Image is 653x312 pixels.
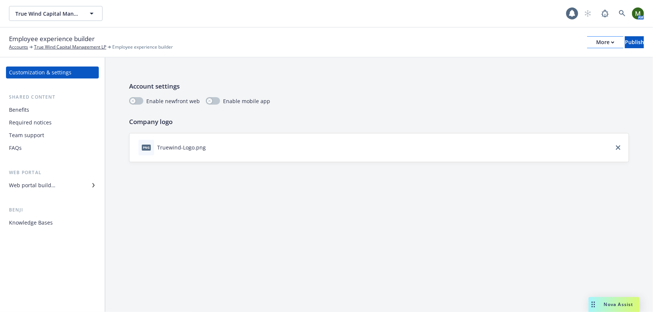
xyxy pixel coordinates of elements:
button: More [587,36,623,48]
span: Enable mobile app [223,97,270,105]
p: Account settings [129,81,629,91]
div: More [596,37,614,48]
span: Employee experience builder [112,44,173,50]
div: Required notices [9,117,52,129]
div: Web portal builder [9,179,55,191]
button: Nova Assist [589,297,640,312]
a: Required notices [6,117,99,129]
a: Knowledge Bases [6,217,99,229]
span: png [142,145,151,150]
a: Search [615,6,630,21]
span: Employee experience builder [9,34,95,44]
span: Enable newfront web [146,97,200,105]
a: Benefits [6,104,99,116]
div: Customization & settings [9,67,71,78]
p: Company logo [129,117,629,127]
button: Publish [625,36,644,48]
span: Nova Assist [604,301,634,308]
a: Report a Bug [598,6,613,21]
a: FAQs [6,142,99,154]
img: photo [632,7,644,19]
span: True Wind Capital Management LP [15,10,80,18]
a: Accounts [9,44,28,50]
div: Publish [625,37,644,48]
a: close [614,143,623,152]
button: True Wind Capital Management LP [9,6,103,21]
div: Benefits [9,104,29,116]
div: Team support [9,129,44,141]
div: Drag to move [589,297,598,312]
div: Truewind-Logo.png [157,143,206,151]
div: Knowledge Bases [9,217,53,229]
a: True Wind Capital Management LP [34,44,106,50]
a: Start snowing [580,6,595,21]
div: Shared content [6,93,99,101]
button: download file [209,143,215,151]
a: Team support [6,129,99,141]
a: Customization & settings [6,67,99,78]
a: Web portal builder [6,179,99,191]
div: Benji [6,206,99,214]
div: FAQs [9,142,22,154]
div: Web portal [6,169,99,176]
